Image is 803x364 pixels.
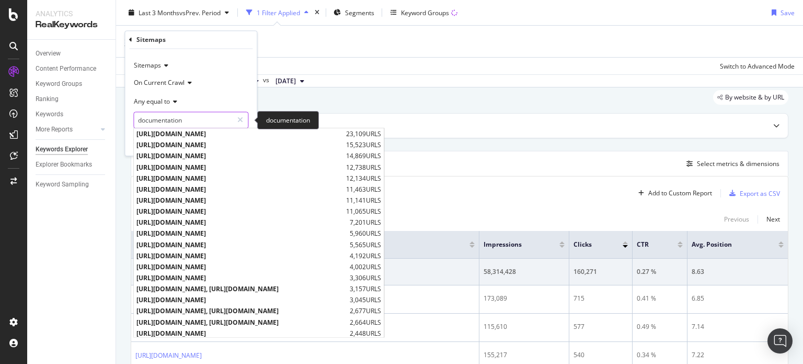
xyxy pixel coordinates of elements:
div: Next [766,215,780,224]
span: [URL][DOMAIN_NAME] [136,185,343,194]
span: 5,565 URLS [350,240,381,249]
span: [URL][DOMAIN_NAME] [136,174,343,183]
div: 577 [573,322,628,332]
button: Cancel [129,137,162,148]
span: 5,960 URLS [350,229,381,238]
div: 1 Filter Applied [257,8,300,17]
span: [URL][DOMAIN_NAME] [136,229,347,238]
div: 7.14 [692,322,784,332]
span: 2,664 URLS [350,318,381,327]
div: 6.85 [692,294,784,303]
span: [URL][DOMAIN_NAME] [136,240,347,249]
div: Keyword Groups [36,79,82,90]
button: [DATE] [271,75,308,87]
div: Add to Custom Report [648,190,712,196]
span: vs Prev. Period [179,8,221,17]
span: [URL][DOMAIN_NAME] [136,296,347,305]
button: Previous [724,213,749,226]
span: Any equal to [134,97,170,106]
span: Impressions [484,240,544,249]
div: Keywords Explorer [36,144,88,155]
a: [URL][DOMAIN_NAME] [135,350,202,361]
div: 160,271 [573,267,628,277]
span: On Current Crawl [134,78,185,87]
div: legacy label [713,90,788,105]
span: 4,192 URLS [350,251,381,260]
span: 23,109 URLS [346,130,381,139]
a: Explorer Bookmarks [36,159,108,170]
span: [URL][DOMAIN_NAME] [136,196,343,205]
div: 540 [573,350,628,360]
button: Next [766,213,780,226]
div: Ranking [36,94,59,105]
div: 715 [573,294,628,303]
span: 11,065 URLS [346,207,381,216]
div: 7.22 [692,350,784,360]
div: Content Performance [36,63,96,74]
span: 12,738 URLS [346,163,381,172]
a: Keyword Groups [36,79,108,90]
div: 0.27 % [637,267,683,277]
div: times [313,7,322,18]
span: 7,201 URLS [350,218,381,227]
a: More Reports [36,124,98,135]
button: Save [767,4,795,21]
span: 4,002 URLS [350,262,381,271]
span: [URL][DOMAIN_NAME] [136,130,343,139]
a: Overview [36,48,108,59]
span: [URL][DOMAIN_NAME], [URL][DOMAIN_NAME] [136,307,347,316]
span: 11,463 URLS [346,185,381,194]
span: 3,045 URLS [350,296,381,305]
div: Save [781,8,795,17]
span: Clicks [573,240,607,249]
a: Keyword Sampling [36,179,108,190]
span: Last 3 Months [139,8,179,17]
button: 1 Filter Applied [242,4,313,21]
div: Sitemaps [136,35,166,44]
div: Select metrics & dimensions [697,159,779,168]
button: Keyword Groups [386,4,462,21]
div: 0.34 % [637,350,683,360]
button: Segments [330,7,377,17]
span: [URL][DOMAIN_NAME], [URL][DOMAIN_NAME] [136,318,347,327]
span: By website & by URL [725,94,784,101]
div: 155,217 [484,350,565,360]
div: Export as CSV [740,189,780,198]
a: Keywords [36,109,108,120]
span: 11,141 URLS [346,196,381,205]
span: [URL][DOMAIN_NAME] [136,218,347,227]
span: [URL][DOMAIN_NAME] [136,262,347,271]
span: [URL][DOMAIN_NAME], [URL][DOMAIN_NAME] [136,285,347,294]
span: [URL][DOMAIN_NAME] [136,251,347,260]
span: 2025 Jul. 7th [276,76,296,86]
button: Switch to Advanced Mode [716,58,795,74]
div: Explorer Bookmarks [36,159,92,170]
div: Keywords [36,109,63,120]
span: [URL][DOMAIN_NAME] [136,163,343,172]
div: 58,314,428 [484,267,565,277]
span: 14,869 URLS [346,152,381,161]
span: 15,523 URLS [346,141,381,150]
a: Content Performance [36,63,108,74]
span: Segments [345,8,374,17]
span: 2,448 URLS [350,329,381,338]
a: Keywords Explorer [36,144,108,155]
span: 3,157 URLS [350,285,381,294]
div: Open Intercom Messenger [767,328,793,354]
div: 0.49 % [637,322,683,332]
span: [URL][DOMAIN_NAME] [136,152,343,161]
span: 2,677 URLS [350,307,381,316]
span: [URL][DOMAIN_NAME] [136,141,343,150]
div: Previous [724,215,749,224]
div: Switch to Advanced Mode [720,61,795,70]
div: More Reports [36,124,73,135]
button: Add to Custom Report [634,185,712,202]
span: [URL][DOMAIN_NAME] [136,329,347,338]
span: [URL][DOMAIN_NAME] [136,207,343,216]
div: 173,089 [484,294,565,303]
span: 3,306 URLS [350,273,381,282]
span: [URL][DOMAIN_NAME] [136,273,347,282]
div: documentation [257,111,319,129]
div: Keyword Groups [401,8,449,17]
div: Overview [36,48,61,59]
